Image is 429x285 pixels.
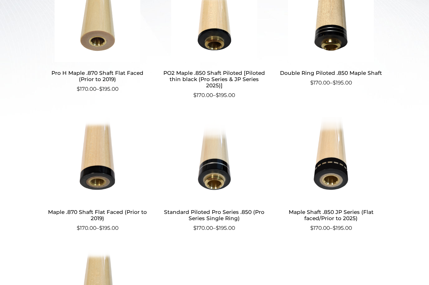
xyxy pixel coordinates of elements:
img: Standard Piloted Pro Series .850 (Pro Series Single Ring) [162,117,266,201]
a: Maple Shaft .850 JP Series (Flat faced/Prior to 2025) $170.00–$195.00 [279,117,383,232]
bdi: 195.00 [333,80,352,86]
span: $ [333,225,336,231]
bdi: 170.00 [77,225,96,231]
span: – [46,224,149,232]
span: $ [310,225,313,231]
h2: Standard Piloted Pro Series .850 (Pro Series Single Ring) [162,206,266,224]
span: – [162,224,266,232]
bdi: 195.00 [216,225,235,231]
bdi: 170.00 [193,225,213,231]
h2: Pro H Maple .870 Shaft Flat Faced (Prior to 2019) [46,67,149,85]
span: $ [99,225,102,231]
h2: PO2 Maple .850 Shaft Piloted [Piloted thin black (Pro Series & JP Series 2025)] [162,67,266,91]
span: $ [77,86,80,92]
bdi: 170.00 [193,92,213,98]
bdi: 195.00 [99,225,118,231]
span: $ [333,80,336,86]
a: Standard Piloted Pro Series .850 (Pro Series Single Ring) $170.00–$195.00 [162,117,266,232]
a: Maple .870 Shaft Flat Faced (Prior to 2019) $170.00–$195.00 [46,117,149,232]
bdi: 170.00 [310,225,330,231]
span: $ [216,225,219,231]
span: $ [77,225,80,231]
bdi: 195.00 [333,225,352,231]
span: – [279,79,383,87]
span: $ [310,80,313,86]
h2: Maple .870 Shaft Flat Faced (Prior to 2019) [46,206,149,224]
span: – [46,85,149,93]
span: – [162,91,266,99]
span: – [279,224,383,232]
h2: Double Ring Piloted .850 Maple Shaft [279,67,383,79]
span: $ [216,92,219,98]
bdi: 195.00 [216,92,235,98]
bdi: 170.00 [77,86,96,92]
bdi: 195.00 [99,86,118,92]
span: $ [193,92,196,98]
h2: Maple Shaft .850 JP Series (Flat faced/Prior to 2025) [279,206,383,224]
bdi: 170.00 [310,80,330,86]
img: Maple Shaft .850 JP Series (Flat faced/Prior to 2025) [279,117,383,201]
span: $ [193,225,196,231]
span: $ [99,86,102,92]
img: Maple .870 Shaft Flat Faced (Prior to 2019) [46,117,149,201]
